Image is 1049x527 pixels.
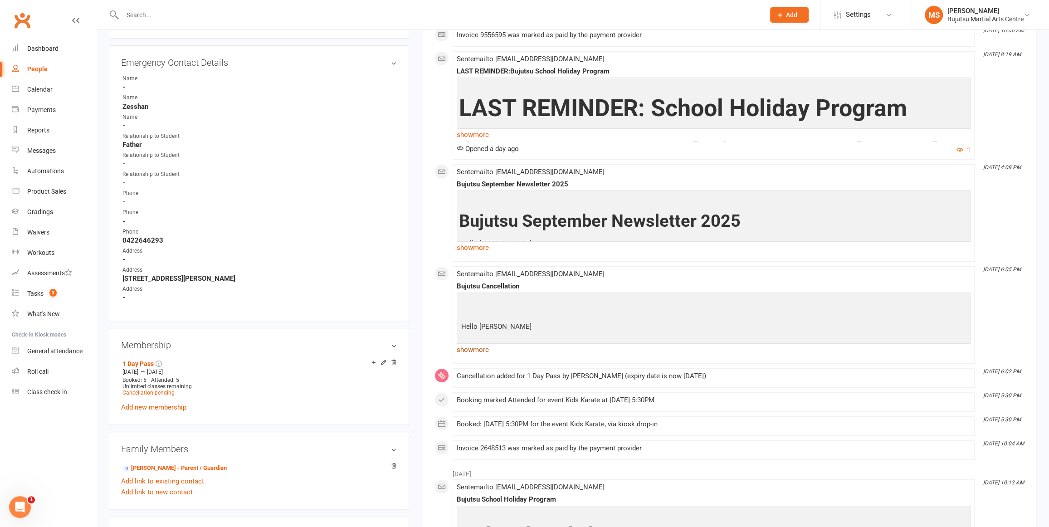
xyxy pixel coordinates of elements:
span: 3 [49,289,57,297]
a: Dashboard [12,39,96,59]
span: Booked: 5 [122,377,146,383]
div: Booked: [DATE] 5:30PM for the event Kids Karate, via kiosk drop-in [457,420,971,428]
div: LAST REMINDER:Bujutsu School Holiday Program [457,68,971,75]
h3: Family Members [121,444,397,454]
i: [DATE] 10:13 AM [983,479,1024,486]
div: Product Sales [27,188,66,195]
a: Tasks 3 [12,283,96,304]
span: Unlimited classes remaining [122,383,192,390]
a: Gradings [12,202,96,222]
div: Address [122,285,197,293]
a: show more [457,241,971,254]
div: Phone [122,189,197,198]
h3: Emergency Contact Details [121,58,397,68]
button: 1 [956,145,971,156]
div: [PERSON_NAME] [947,7,1024,15]
div: Dashboard [27,45,59,52]
i: [DATE] 8:19 AM [983,51,1021,58]
div: Workouts [27,249,54,256]
span: Sent email to [EMAIL_ADDRESS][DOMAIN_NAME] [457,270,605,278]
a: Workouts [12,243,96,263]
a: Roll call [12,361,96,382]
div: Class check-in [27,388,67,395]
div: Reports [27,127,49,134]
strong: - [122,122,397,130]
span: Opened a day ago [457,145,519,153]
span: Special Guests: The NSW Police Force Highway Patrol will be attending and showing the kids their ... [459,127,960,156]
strong: - [122,293,397,302]
div: Address [122,247,197,255]
div: Waivers [27,229,49,236]
div: Relationship to Student [122,170,197,179]
div: Name [122,113,197,122]
strong: - [122,179,397,187]
div: Gradings [27,208,53,215]
div: Roll call [27,368,49,375]
div: General attendance [27,347,83,355]
a: show more [457,128,971,141]
span: [DATE] [122,369,138,375]
h3: Membership [121,340,397,350]
div: Assessments [27,269,72,277]
a: Clubworx [11,9,34,32]
i: [DATE] 5:30 PM [983,416,1021,423]
i: [DATE] 10:04 AM [983,440,1024,447]
strong: - [122,160,397,168]
button: Add [770,7,809,23]
span: Settings [846,5,871,25]
p: Hello [PERSON_NAME] [459,321,968,334]
i: [DATE] 6:02 PM [983,368,1021,375]
span: LAST REMINDER: School Holiday Program [459,94,907,122]
span: Attended: 5 [151,377,179,383]
div: MS [925,6,943,24]
div: Invoice 9556595 was marked as paid by the payment provider [457,31,971,39]
div: Booking marked Attended for event Kids Karate at [DATE] 5:30PM [457,396,971,404]
div: Payments [27,106,56,113]
div: Relationship to Student [122,151,197,160]
span: 1 [28,496,35,503]
div: What's New [27,310,60,317]
iframe: Intercom live chat [9,496,31,518]
a: Cancellation pending [122,390,175,396]
li: [DATE] [434,464,1025,479]
a: Assessments [12,263,96,283]
div: Automations [27,167,64,175]
a: Messages [12,141,96,161]
div: — [120,368,397,376]
span: Bujutsu September Newsletter 2025 [459,211,741,231]
a: Product Sales [12,181,96,202]
div: Bujutsu September Newsletter 2025 [457,181,971,188]
strong: Zesshan [122,102,397,111]
strong: Father [122,141,397,149]
i: [DATE] 6:05 PM [983,266,1021,273]
i: [DATE] 10:06 AM [983,27,1024,34]
span: Add [786,11,797,19]
div: Cancellation added for 1 Day Pass by [PERSON_NAME] (expiry date is now [DATE]) [457,372,971,380]
a: Add link to new contact [121,487,193,498]
a: Calendar [12,79,96,100]
a: Automations [12,161,96,181]
strong: - [122,83,397,91]
div: Messages [27,147,56,154]
span: [DATE] [147,369,163,375]
div: Phone [122,228,197,236]
div: Bujutsu School Holiday Program [457,496,971,503]
span: Sent email to [EMAIL_ADDRESS][DOMAIN_NAME] [457,168,605,176]
a: Reports [12,120,96,141]
span: Sent email to [EMAIL_ADDRESS][DOMAIN_NAME] [457,483,605,491]
div: People [27,65,48,73]
div: Relationship to Student [122,132,197,141]
a: [PERSON_NAME] - Parent / Guardian [122,464,227,473]
div: Bujutsu Martial Arts Centre [947,15,1024,23]
div: Calendar [27,86,53,93]
strong: [STREET_ADDRESS][PERSON_NAME] [122,274,397,283]
strong: - [122,217,397,225]
strong: - [122,255,397,263]
i: [DATE] 4:08 PM [983,164,1021,171]
div: Tasks [27,290,44,297]
a: 1 Day Pass [122,360,154,367]
div: Name [122,74,197,83]
div: Name [122,93,197,102]
a: Add new membership [121,403,186,411]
